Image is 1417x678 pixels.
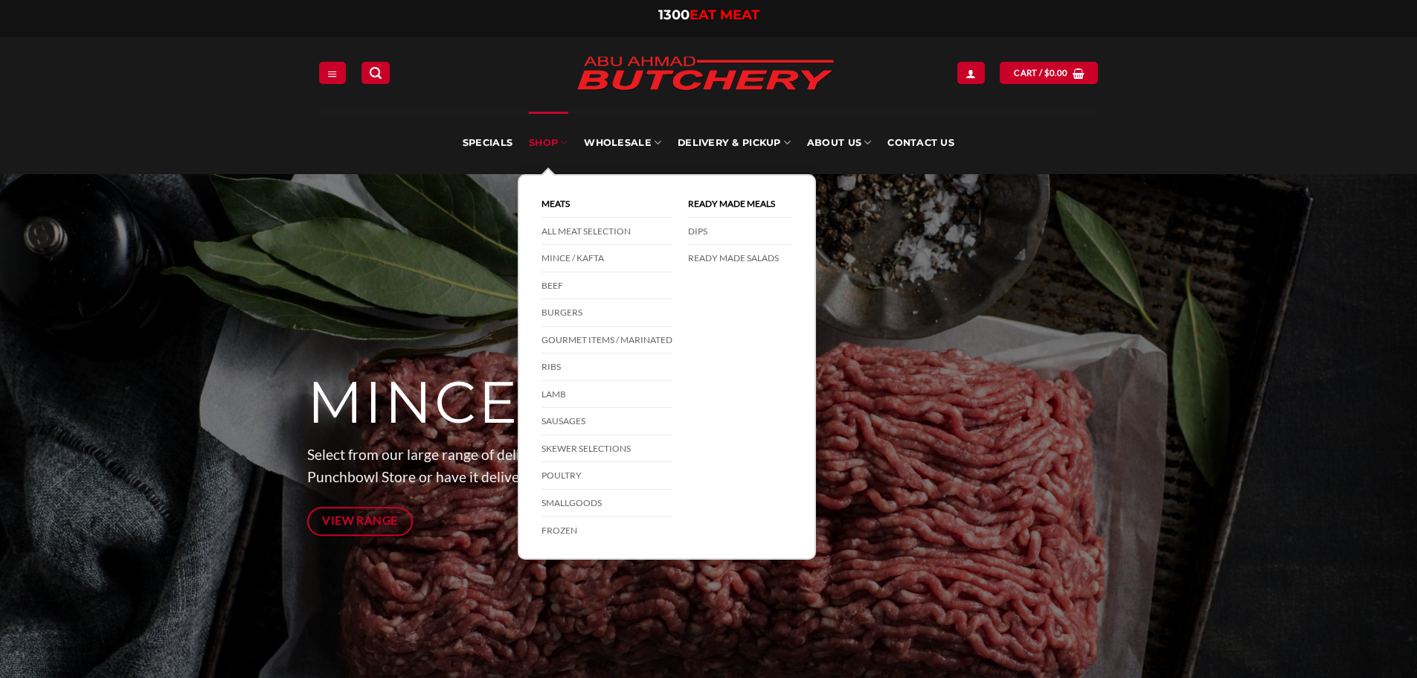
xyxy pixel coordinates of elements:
a: Frozen [542,517,672,544]
a: 1300EAT MEAT [658,7,759,23]
a: Meats [542,191,672,218]
span: View Range [322,511,398,530]
a: Skewer Selections [542,435,672,463]
a: Poultry [542,462,672,490]
a: Ribs [542,354,672,381]
a: DIPS [688,218,792,246]
a: Mince / Kafta [542,245,672,272]
a: Wholesale [584,112,661,174]
a: Contact Us [887,112,954,174]
span: Select from our large range of delicious Order online & collect from our Punchbowl Store or have ... [307,446,792,486]
a: Specials [463,112,513,174]
a: Ready Made Salads [688,245,792,272]
a: Search [362,62,390,83]
a: View cart [1000,62,1098,83]
a: Burgers [542,299,672,327]
span: EAT MEAT [690,7,759,23]
a: Beef [542,272,672,300]
a: Gourmet Items / Marinated [542,327,672,354]
bdi: 0.00 [1044,68,1068,77]
a: View Range [307,507,414,536]
a: Delivery & Pickup [678,112,791,174]
a: SHOP [529,112,568,174]
img: Abu Ahmad Butchery [564,46,846,103]
span: 1300 [658,7,690,23]
a: Menu [319,62,346,83]
a: Sausages [542,408,672,435]
a: Lamb [542,381,672,409]
a: Ready Made Meals [688,191,792,218]
span: $ [1044,66,1050,80]
span: MINCE [307,367,519,438]
a: Smallgoods [542,490,672,517]
a: Login [957,62,984,83]
a: All Meat Selection [542,218,672,246]
a: About Us [807,112,871,174]
span: Cart / [1014,66,1067,80]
